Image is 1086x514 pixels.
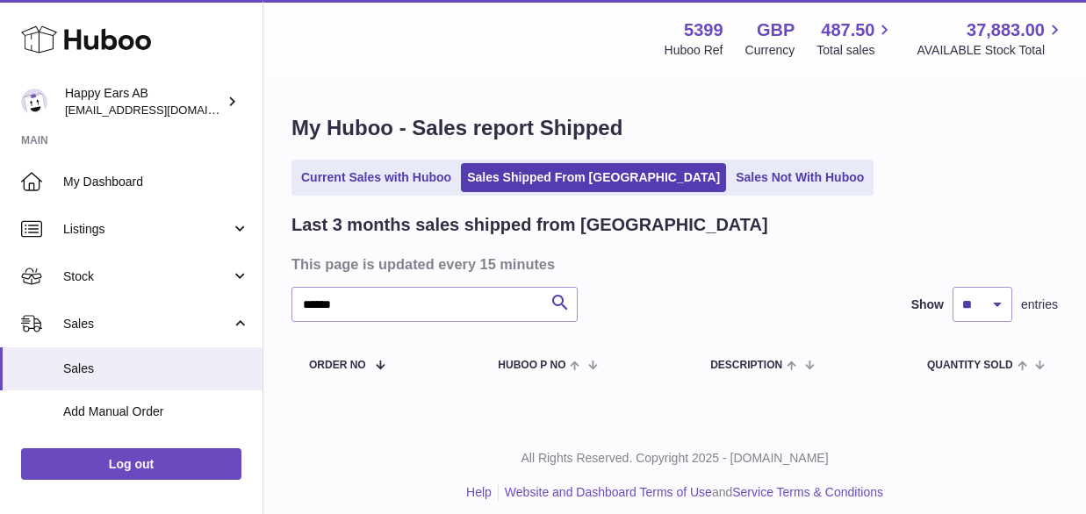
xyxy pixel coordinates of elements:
h2: Last 3 months sales shipped from [GEOGRAPHIC_DATA] [291,213,768,237]
span: entries [1021,296,1058,313]
span: Listings [63,221,231,238]
div: Currency [745,42,795,59]
span: 37,883.00 [967,18,1045,42]
label: Show [911,296,944,313]
span: 487.50 [821,18,874,42]
h3: This page is updated every 15 minutes [291,254,1054,274]
h1: My Huboo - Sales report Shipped [291,114,1058,142]
a: Sales Not With Huboo [730,163,870,192]
li: and [499,484,883,501]
a: Website and Dashboard Terms of Use [505,485,712,499]
span: Total sales [816,42,895,59]
div: Happy Ears AB [65,85,223,118]
a: Service Terms & Conditions [732,485,883,499]
a: 37,883.00 AVAILABLE Stock Total [917,18,1065,59]
span: Add Manual Order [63,403,249,420]
a: Help [466,485,492,499]
p: All Rights Reserved. Copyright 2025 - [DOMAIN_NAME] [277,450,1072,467]
span: Description [710,360,782,371]
strong: GBP [757,18,795,42]
span: AVAILABLE Stock Total [917,42,1065,59]
a: Current Sales with Huboo [295,163,457,192]
span: [EMAIL_ADDRESS][DOMAIN_NAME] [65,103,258,117]
span: Quantity Sold [927,360,1013,371]
div: Huboo Ref [665,42,723,59]
img: 3pl@happyearsearplugs.com [21,89,47,115]
a: 487.50 Total sales [816,18,895,59]
span: My Dashboard [63,174,249,190]
span: Stock [63,268,231,285]
span: Sales [63,316,231,332]
span: Huboo P no [498,360,565,371]
span: Sales [63,361,249,377]
strong: 5399 [684,18,723,42]
span: Order No [309,360,366,371]
a: Log out [21,448,241,480]
a: Sales Shipped From [GEOGRAPHIC_DATA] [461,163,726,192]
